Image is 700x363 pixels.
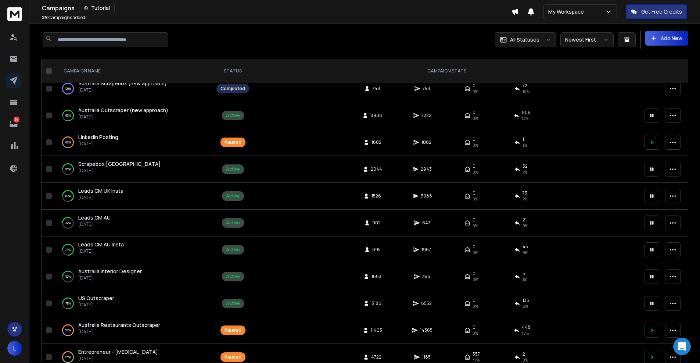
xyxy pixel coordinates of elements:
td: 100%Australia Scrapebox (new approach)[DATE] [55,75,212,102]
p: [DATE] [78,114,168,120]
div: Send us a message [15,160,123,168]
span: 5 [523,271,525,277]
div: We'll be back online in 1 hour [15,168,123,175]
span: Australia Restaurants Outscraper [78,321,160,328]
span: 47 % [473,357,480,363]
div: Leveraging Spintax for Email Customization [11,206,136,228]
p: [DATE] [78,87,167,93]
span: Linkedin Posting [78,134,118,140]
span: 14365 [420,327,432,333]
span: 557 [473,351,480,357]
span: 52 [523,163,528,169]
span: Search for help [15,192,60,200]
p: 24 [14,117,19,122]
p: 32 % [65,219,71,227]
span: 1526 [371,193,381,199]
span: 643 [422,220,431,226]
img: Profile image for Raj [107,12,121,26]
div: [PERSON_NAME] [33,136,75,144]
button: Tickets [73,229,110,259]
span: 0 % [523,357,528,363]
p: 79 % [65,300,71,307]
span: 0% [473,250,478,256]
span: 1185 [422,354,431,360]
p: 56 % [65,166,71,173]
div: Leveraging Spintax for Email Customization [15,209,123,225]
a: Leads CM AU [78,214,111,221]
span: 0 [473,190,475,196]
p: Get Free Credits [641,8,682,15]
div: Active [226,113,240,118]
span: 10 % [522,330,529,336]
span: 45 [523,244,528,250]
button: Messages [37,229,73,259]
span: thanks [33,129,50,135]
p: 100 % [65,85,71,92]
iframe: Intercom live chat [673,338,691,355]
div: Active [226,220,240,226]
span: 1 % [523,277,527,282]
p: Campaigns added [42,15,85,21]
a: Australia Scrapebox (new approach) [78,80,167,87]
div: Paused [225,139,241,145]
div: Completed [220,86,245,92]
p: All Statuses [510,36,539,43]
span: Leads CM UK Insta [78,187,123,194]
div: Close [126,12,140,25]
button: Help [110,229,147,259]
span: 0% [473,303,478,309]
td: 82%Australia Outscraper (new approach)[DATE] [55,102,212,129]
div: Recent message [15,118,132,125]
span: Help [123,248,134,253]
div: Paused [225,354,241,360]
span: Entrepreneur - [MEDICAL_DATA] [78,348,158,355]
p: [DATE] [78,275,142,281]
p: 62 % [65,139,71,146]
button: L [7,341,22,356]
span: 1683 [371,274,381,280]
span: 7222 [421,113,431,118]
span: 0% [473,277,478,282]
button: Add New [645,31,688,46]
span: 8552 [421,300,432,306]
p: 36 % [65,273,71,280]
p: [DATE] [78,329,160,335]
span: Messages [43,248,68,253]
td: 67%Leads CM UK Insta[DATE] [55,183,212,210]
span: 7 % [523,196,527,202]
span: Home [10,248,26,253]
p: [DATE] [78,302,114,308]
th: CAMPAIGN NAME [55,59,212,83]
button: Newest First [560,32,614,47]
div: • [DATE] [77,136,97,144]
div: Active [226,166,240,172]
span: 135 [523,298,529,303]
span: 2044 [371,166,382,172]
span: 0 [473,298,475,303]
span: 0 [473,271,475,277]
span: 0% [473,169,478,175]
div: Send us a messageWe'll be back online in 1 hour [7,154,140,182]
span: 21 [523,217,527,223]
span: 902 [372,220,381,226]
a: Leads CM AU Insta [78,241,124,248]
p: My Workspace [548,8,587,15]
span: 0 [473,110,475,115]
span: 0 [473,163,475,169]
div: Active [226,300,240,306]
span: 4722 [371,354,381,360]
a: US Outscraper [78,295,114,302]
p: [DATE] [78,168,161,174]
p: [DATE] [78,141,118,147]
div: Active [226,274,240,280]
div: Recent messageProfile image for Rohanthanks[PERSON_NAME]•[DATE] [7,111,140,150]
p: 67 % [65,192,71,200]
a: Australia Outscraper (new approach) [78,107,168,114]
p: 74 % [65,246,71,253]
span: 0% [473,196,478,202]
